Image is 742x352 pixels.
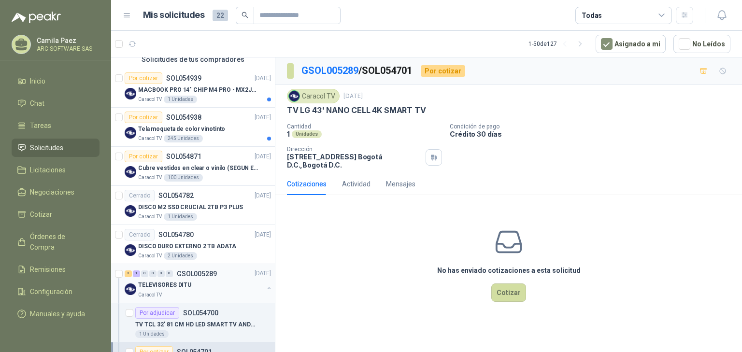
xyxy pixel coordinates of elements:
[582,10,602,21] div: Todas
[450,123,738,130] p: Condición de pago
[164,252,197,260] div: 2 Unidades
[138,213,162,221] p: Caracol TV
[343,92,363,101] p: [DATE]
[125,112,162,123] div: Por cotizar
[111,50,275,69] div: Solicitudes de tus compradores
[30,98,44,109] span: Chat
[12,12,61,23] img: Logo peakr
[255,152,271,161] p: [DATE]
[30,264,66,275] span: Remisiones
[138,135,162,142] p: Caracol TV
[12,94,100,113] a: Chat
[12,227,100,256] a: Órdenes de Compra
[30,187,74,197] span: Negociaciones
[158,192,194,199] p: SOL054782
[111,186,275,225] a: CerradoSOL054782[DATE] Company LogoDISCO M2 SSD CRUCIAL 2TB P3 PLUSCaracol TV1 Unidades
[157,270,165,277] div: 0
[138,203,243,212] p: DISCO M2 SSD CRUCIAL 2TB P3 PLUS
[12,260,100,279] a: Remisiones
[30,286,72,297] span: Configuración
[138,242,236,251] p: DISCO DURO EXTERNO 2 TB ADATA
[421,65,465,77] div: Por cotizar
[30,165,66,175] span: Licitaciones
[125,88,136,99] img: Company Logo
[125,205,136,217] img: Company Logo
[125,151,162,162] div: Por cotizar
[12,72,100,90] a: Inicio
[125,244,136,256] img: Company Logo
[287,179,327,189] div: Cotizaciones
[30,231,90,253] span: Órdenes de Compra
[386,179,415,189] div: Mensajes
[30,76,45,86] span: Inicio
[135,320,256,329] p: TV TCL 32' 81 CM HD LED SMART TV ANDROID
[12,139,100,157] a: Solicitudes
[141,270,148,277] div: 0
[138,96,162,103] p: Caracol TV
[111,225,275,264] a: CerradoSOL054780[DATE] Company LogoDISCO DURO EXTERNO 2 TB ADATACaracol TV2 Unidades
[177,270,217,277] p: GSOL005289
[12,161,100,179] a: Licitaciones
[37,46,97,52] p: ARC SOFTWARE SAS
[164,213,197,221] div: 1 Unidades
[437,265,581,276] h3: No has enviado cotizaciones a esta solicitud
[125,270,132,277] div: 3
[673,35,730,53] button: No Leídos
[125,268,273,299] a: 3 1 0 0 0 0 GSOL005289[DATE] Company LogoTELEVISORES DITUCaracol TV
[287,89,340,103] div: Caracol TV
[292,130,322,138] div: Unidades
[125,283,136,295] img: Company Logo
[138,164,258,173] p: Cubre vestidos en clear o vinilo (SEGUN ESPECIFICACIONES DEL ADJUNTO)
[287,153,422,169] p: [STREET_ADDRESS] Bogotá D.C. , Bogotá D.C.
[596,35,666,53] button: Asignado a mi
[166,270,173,277] div: 0
[528,36,588,52] div: 1 - 50 de 127
[125,166,136,178] img: Company Logo
[138,291,162,299] p: Caracol TV
[30,120,51,131] span: Tareas
[450,130,738,138] p: Crédito 30 días
[138,281,191,290] p: TELEVISORES DITU
[287,105,426,115] p: TV LG 43' NANO CELL 4K SMART TV
[135,330,169,338] div: 1 Unidades
[111,69,275,108] a: Por cotizarSOL054939[DATE] Company LogoMACBOOK PRO 14" CHIP M4 PRO - MX2J3E/ACaracol TV1 Unidades
[143,8,205,22] h1: Mis solicitudes
[287,146,422,153] p: Dirección
[30,209,52,220] span: Cotizar
[125,72,162,84] div: Por cotizar
[342,179,371,189] div: Actividad
[164,174,203,182] div: 100 Unidades
[133,270,140,277] div: 1
[213,10,228,21] span: 22
[158,231,194,238] p: SOL054780
[125,229,155,240] div: Cerrado
[111,303,275,342] a: Por adjudicarSOL054700TV TCL 32' 81 CM HD LED SMART TV ANDROID1 Unidades
[166,114,201,121] p: SOL054938
[111,108,275,147] a: Por cotizarSOL054938[DATE] Company LogoTela moqueta de color vinotintoCaracol TV245 Unidades
[255,74,271,83] p: [DATE]
[289,91,300,101] img: Company Logo
[301,63,413,78] p: / SOL054701
[491,283,526,302] button: Cotizar
[138,174,162,182] p: Caracol TV
[12,116,100,135] a: Tareas
[255,269,271,279] p: [DATE]
[166,153,201,160] p: SOL054871
[12,205,100,224] a: Cotizar
[255,113,271,122] p: [DATE]
[12,282,100,301] a: Configuración
[125,127,136,139] img: Company Logo
[242,12,248,18] span: search
[12,305,100,323] a: Manuales y ayuda
[111,147,275,186] a: Por cotizarSOL054871[DATE] Company LogoCubre vestidos en clear o vinilo (SEGUN ESPECIFICACIONES D...
[166,75,201,82] p: SOL054939
[138,85,258,95] p: MACBOOK PRO 14" CHIP M4 PRO - MX2J3E/A
[125,190,155,201] div: Cerrado
[164,135,203,142] div: 245 Unidades
[255,191,271,200] p: [DATE]
[255,230,271,239] p: [DATE]
[149,270,157,277] div: 0
[287,130,290,138] p: 1
[30,142,63,153] span: Solicitudes
[301,65,358,76] a: GSOL005289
